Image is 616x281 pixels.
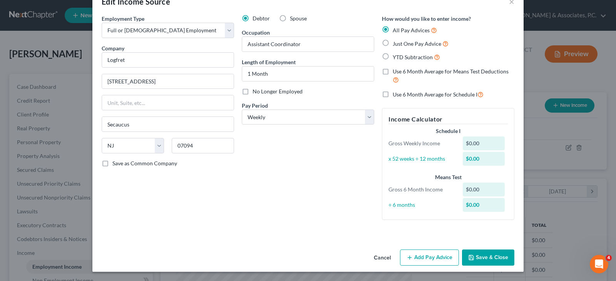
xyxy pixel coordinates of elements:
[388,127,508,135] div: Schedule I
[368,250,397,266] button: Cancel
[385,140,459,147] div: Gross Weekly Income
[172,138,234,153] input: Enter zip...
[385,186,459,193] div: Gross 6 Month Income
[385,155,459,163] div: x 52 weeks ÷ 12 months
[606,255,612,261] span: 4
[290,15,307,22] span: Spouse
[393,54,433,60] span: YTD Subtraction
[102,15,144,22] span: Employment Type
[102,52,234,68] input: Search company by name...
[463,152,505,166] div: $0.00
[388,173,508,181] div: Means Test
[393,27,430,33] span: All Pay Advices
[253,15,270,22] span: Debtor
[463,183,505,196] div: $0.00
[242,37,374,52] input: --
[463,136,505,150] div: $0.00
[102,74,234,89] input: Enter address...
[393,40,441,47] span: Just One Pay Advice
[242,28,270,37] label: Occupation
[102,117,234,131] input: Enter city...
[112,160,177,166] span: Save as Common Company
[393,91,477,98] span: Use 6 Month Average for Schedule I
[382,15,471,23] label: How would you like to enter income?
[463,198,505,212] div: $0.00
[590,255,608,273] iframe: Intercom live chat
[102,45,124,52] span: Company
[253,88,303,95] span: No Longer Employed
[242,58,296,66] label: Length of Employment
[400,249,459,266] button: Add Pay Advice
[242,67,374,81] input: ex: 2 years
[462,249,514,266] button: Save & Close
[385,201,459,209] div: ÷ 6 months
[242,102,268,109] span: Pay Period
[388,115,508,124] h5: Income Calculator
[393,68,509,75] span: Use 6 Month Average for Means Test Deductions
[102,95,234,110] input: Unit, Suite, etc...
